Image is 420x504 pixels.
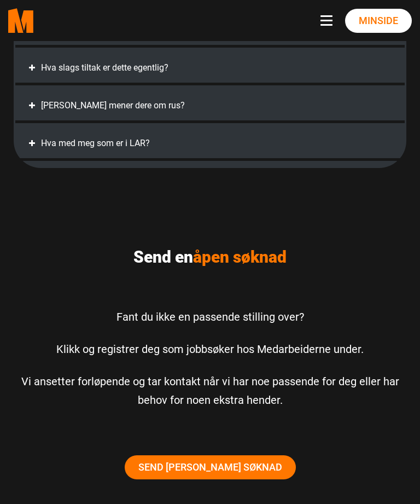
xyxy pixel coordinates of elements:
h2: Send en [8,247,412,267]
div: [PERSON_NAME] mener dere om rus? [26,96,394,115]
p: Fant du ikke en passende stilling over? [8,308,412,326]
span: åpen søknad [193,247,287,267]
div: Hva med meg som er i LAR? [26,134,394,153]
p: Klikk og registrer deg som jobbsøker hos Medarbeiderne under. [8,340,412,358]
div: Hva slags tiltak er dette egentlig? [26,59,394,77]
p: Vi ansetter forløpende og tar kontakt når vi har noe passende for deg eller har behov for noen ek... [8,372,412,409]
button: Navbar toggle button [320,15,337,26]
a: Minside [345,9,412,33]
a: Send [PERSON_NAME] søknad [125,455,296,479]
